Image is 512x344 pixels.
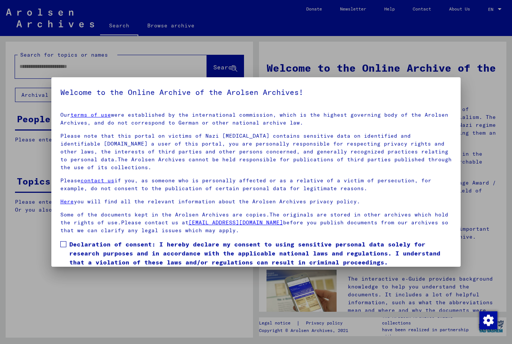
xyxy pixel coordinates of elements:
h5: Welcome to the Online Archive of the Arolsen Archives! [60,86,452,98]
p: Some of the documents kept in the Arolsen Archives are copies.The originals are stored in other a... [60,211,452,234]
p: Our were established by the international commission, which is the highest governing body of the ... [60,111,452,127]
img: Change consent [479,311,497,329]
a: [EMAIL_ADDRESS][DOMAIN_NAME] [189,219,283,226]
a: contact us [81,177,114,184]
span: Declaration of consent: I hereby declare my consent to using sensitive personal data solely for r... [69,240,452,267]
p: you will find all the relevant information about the Arolsen Archives privacy policy. [60,198,452,206]
a: Here [60,198,74,205]
p: Please if you, as someone who is personally affected or as a relative of a victim of persecution,... [60,177,452,192]
a: terms of use [70,111,111,118]
p: Please note that this portal on victims of Nazi [MEDICAL_DATA] contains sensitive data on identif... [60,132,452,171]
